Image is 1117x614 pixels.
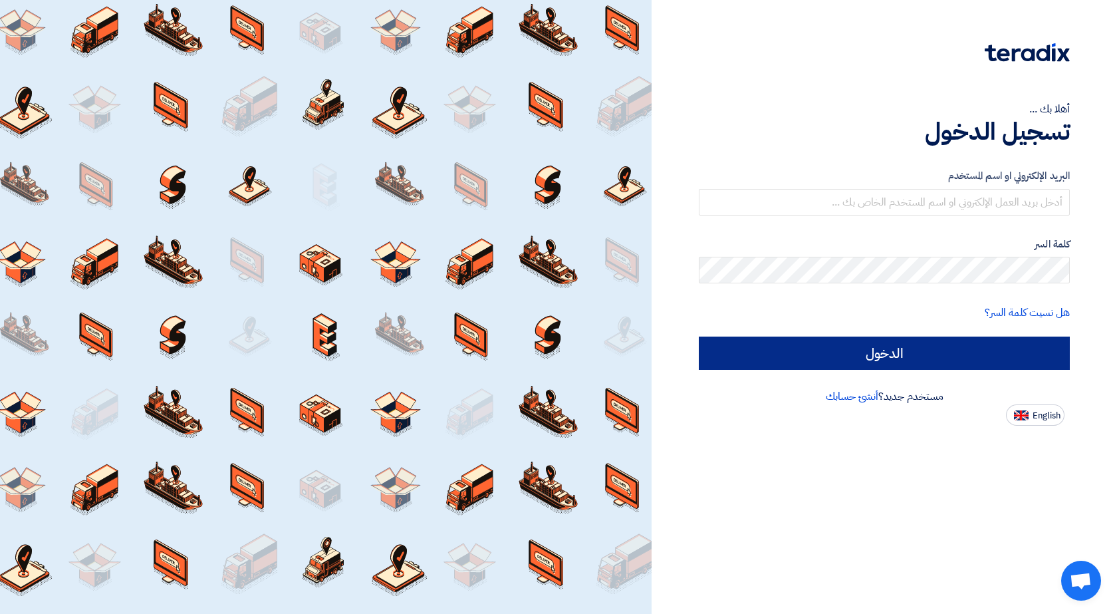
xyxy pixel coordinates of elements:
button: English [1006,404,1064,426]
span: English [1033,411,1060,420]
div: أهلا بك ... [699,101,1070,117]
a: هل نسيت كلمة السر؟ [985,305,1070,321]
div: مستخدم جديد؟ [699,388,1070,404]
img: Teradix logo [985,43,1070,62]
a: دردشة مفتوحة [1061,561,1101,601]
h1: تسجيل الدخول [699,117,1070,146]
img: en-US.png [1014,410,1029,420]
label: كلمة السر [699,237,1070,252]
input: أدخل بريد العمل الإلكتروني او اسم المستخدم الخاص بك ... [699,189,1070,216]
a: أنشئ حسابك [826,388,878,404]
input: الدخول [699,337,1070,370]
label: البريد الإلكتروني او اسم المستخدم [699,168,1070,184]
